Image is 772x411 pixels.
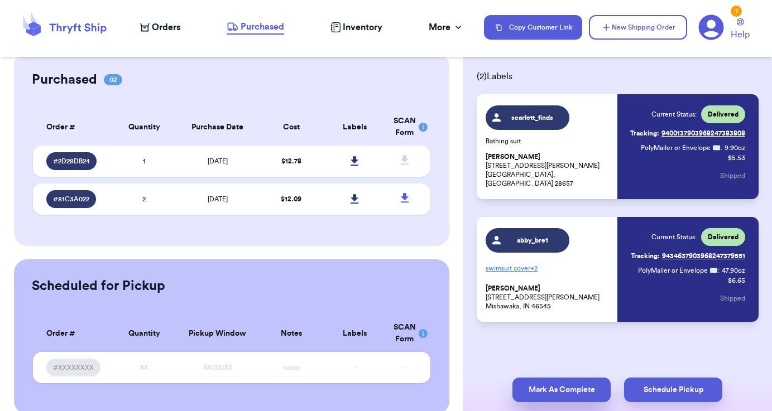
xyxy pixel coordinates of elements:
[260,109,323,146] th: Cost
[33,315,112,352] th: Order #
[720,286,745,311] button: Shipped
[429,21,464,34] div: More
[651,110,697,119] span: Current Status:
[323,109,387,146] th: Labels
[698,14,724,40] a: 7
[176,315,260,352] th: Pickup Window
[33,109,112,146] th: Order #
[394,322,417,345] div: SCAN Form
[530,265,538,272] span: + 2
[486,284,540,293] span: [PERSON_NAME]
[203,364,232,371] span: XX/XX/XX
[630,124,745,142] a: Tracking:9400137903968247383808
[394,115,417,139] div: SCAN Form
[728,276,745,285] p: $6.65
[589,15,687,40] button: New Shipping Order
[140,21,180,34] a: Orders
[486,259,611,277] p: swimsuit cover
[506,236,559,245] span: abby_bre1
[112,315,176,352] th: Quantity
[140,364,148,371] span: XX
[708,233,739,241] span: Delivered
[241,20,284,33] span: Purchased
[176,109,260,146] th: Purchase Date
[283,364,300,371] span: xxxxx
[142,196,146,202] span: 2
[484,15,582,40] button: Copy Customer Link
[624,378,722,402] button: Schedule Pickup
[718,266,720,275] span: :
[323,315,387,352] th: Labels
[53,363,94,372] span: #XXXXXXXX
[651,233,697,241] span: Current Status:
[631,247,745,265] a: Tracking:9434637903968247379551
[486,137,611,146] p: Bathing suit
[720,163,745,188] button: Shipped
[725,143,745,152] span: 9.90 oz
[708,110,739,119] span: Delivered
[486,153,540,161] span: [PERSON_NAME]
[53,195,89,204] span: # 81C3A022
[486,284,611,311] p: [STREET_ADDRESS][PERSON_NAME] Mishawaka, IN 46545
[731,6,742,17] div: 7
[486,152,611,188] p: [STREET_ADDRESS][PERSON_NAME] [GEOGRAPHIC_DATA], [GEOGRAPHIC_DATA] 28657
[721,143,722,152] span: :
[281,158,301,165] span: $ 12.78
[477,70,759,83] span: ( 2 ) Labels
[143,158,145,165] span: 1
[731,18,750,41] a: Help
[641,144,721,151] span: PolyMailer or Envelope ✉️
[728,153,745,162] p: $5.53
[638,267,718,274] span: PolyMailer or Envelope ✉️
[281,196,301,202] span: $ 12.09
[208,196,228,202] span: [DATE]
[208,158,228,165] span: [DATE]
[112,109,176,146] th: Quantity
[32,277,165,295] h2: Scheduled for Pickup
[731,28,750,41] span: Help
[506,113,559,122] span: scarlett_finds
[330,21,382,34] a: Inventory
[32,71,97,89] h2: Purchased
[227,20,284,35] a: Purchased
[631,252,660,260] span: Tracking:
[630,129,659,138] span: Tracking:
[104,74,122,85] span: 02
[722,266,745,275] span: 47.90 oz
[404,364,406,371] span: -
[512,378,611,402] button: Mark As Complete
[260,315,323,352] th: Notes
[354,364,356,371] span: -
[343,21,382,34] span: Inventory
[152,21,180,34] span: Orders
[53,157,90,166] span: # 2D28DB24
